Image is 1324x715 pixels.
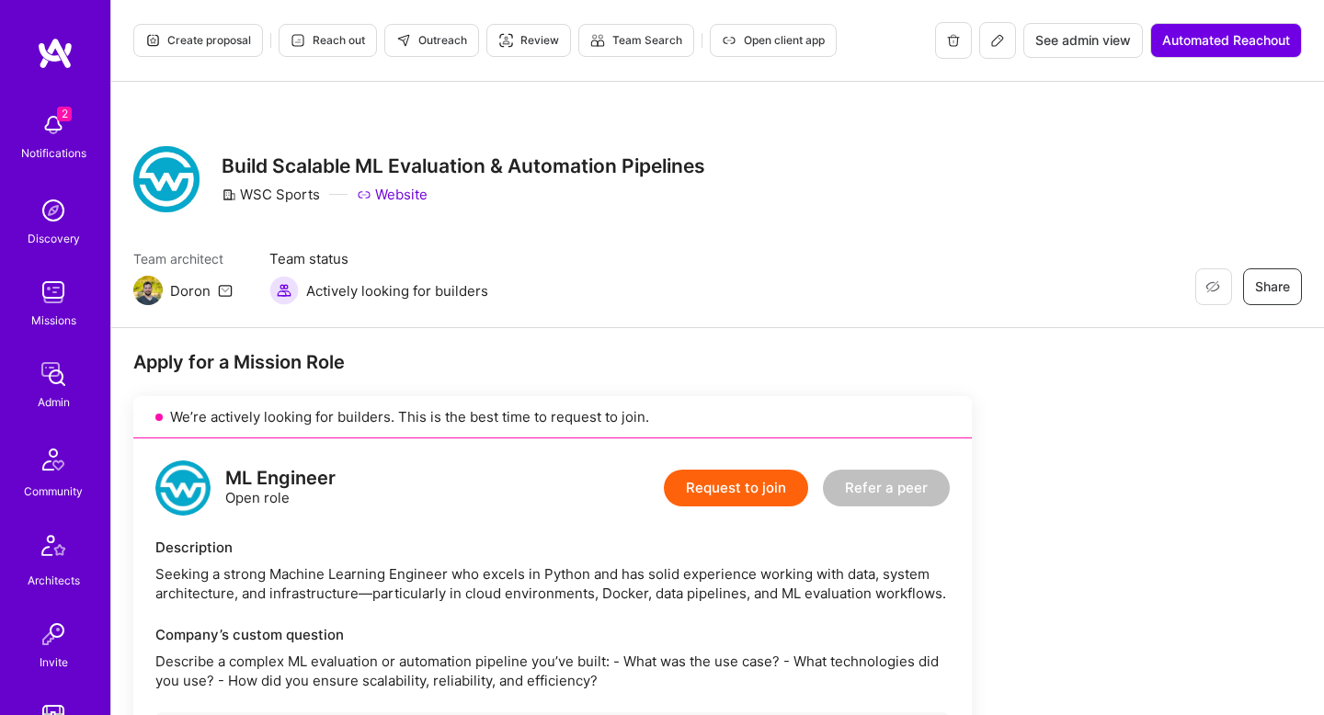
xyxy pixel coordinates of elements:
div: We’re actively looking for builders. This is the best time to request to join. [133,396,972,438]
span: Outreach [396,32,467,49]
i: icon Mail [218,283,233,298]
span: Team architect [133,249,233,268]
img: logo [155,460,211,516]
button: Request to join [664,470,808,506]
button: Team Search [578,24,694,57]
div: WSC Sports [222,185,320,204]
img: logo [37,37,74,70]
span: 2 [57,107,72,121]
div: Description [155,538,950,557]
button: Review [486,24,571,57]
button: Open client app [710,24,837,57]
div: Seeking a strong Machine Learning Engineer who excels in Python and has solid experience working ... [155,564,950,603]
div: Missions [31,311,76,330]
div: Admin [38,392,70,412]
h3: Build Scalable ML Evaluation & Automation Pipelines [222,154,705,177]
span: Review [498,32,559,49]
div: Company’s custom question [155,625,950,644]
img: Team Architect [133,276,163,305]
span: Automated Reachout [1162,31,1290,50]
i: icon Proposal [145,33,160,48]
i: icon Targeter [498,33,513,48]
span: Reach out [291,32,365,49]
a: Website [357,185,428,204]
p: Describe a complex ML evaluation or automation pipeline you’ve built: - What was the use case? - ... [155,652,950,690]
div: Open role [225,469,336,507]
img: Community [31,437,75,482]
div: Invite [40,653,68,672]
div: Discovery [28,229,80,248]
div: Architects [28,571,80,590]
span: Open client app [722,32,825,49]
img: admin teamwork [35,356,72,392]
div: ML Engineer [225,469,336,488]
button: Reach out [279,24,377,57]
button: Share [1243,268,1302,305]
img: discovery [35,192,72,229]
div: Community [24,482,83,501]
img: bell [35,107,72,143]
i: icon EyeClosed [1205,279,1220,294]
img: Architects [31,527,75,571]
span: Create proposal [145,32,251,49]
img: Company Logo [133,146,200,212]
button: Refer a peer [823,470,950,506]
img: Actively looking for builders [269,276,299,305]
button: See admin view [1023,23,1143,58]
span: Actively looking for builders [306,281,488,301]
div: Doron [170,281,211,301]
img: Invite [35,616,72,653]
img: teamwork [35,274,72,311]
button: Automated Reachout [1150,23,1302,58]
span: Team status [269,249,488,268]
span: Share [1255,278,1290,296]
span: Team Search [590,32,682,49]
div: Notifications [21,143,86,163]
i: icon CompanyGray [222,187,236,202]
button: Create proposal [133,24,263,57]
span: See admin view [1035,31,1131,50]
button: Outreach [384,24,479,57]
div: Apply for a Mission Role [133,350,972,374]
